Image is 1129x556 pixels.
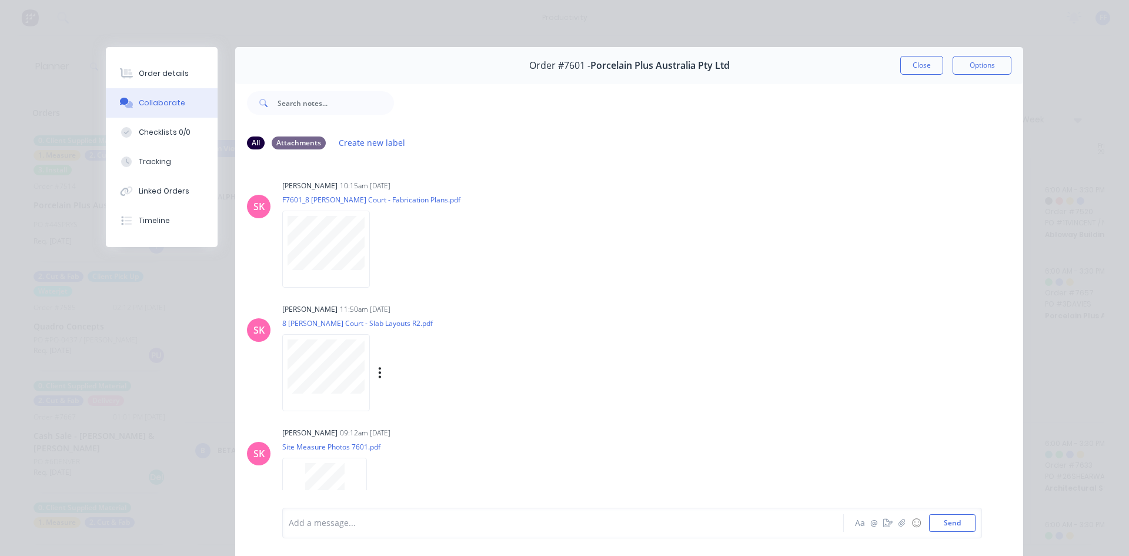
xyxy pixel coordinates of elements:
[106,88,218,118] button: Collaborate
[929,514,976,532] button: Send
[139,186,189,197] div: Linked Orders
[953,56,1011,75] button: Options
[590,60,730,71] span: Porcelain Plus Australia Pty Ltd
[282,442,380,452] p: Site Measure Photos 7601.pdf
[253,199,265,214] div: SK
[139,157,171,167] div: Tracking
[106,118,218,147] button: Checklists 0/0
[106,206,218,235] button: Timeline
[340,428,390,438] div: 09:12am [DATE]
[282,428,338,438] div: [PERSON_NAME]
[106,147,218,177] button: Tracking
[139,215,170,226] div: Timeline
[139,127,191,138] div: Checklists 0/0
[282,181,338,191] div: [PERSON_NAME]
[282,195,460,205] p: F7601_8 [PERSON_NAME] Court - Fabrication Plans.pdf
[272,136,326,149] div: Attachments
[909,516,923,530] button: ☺
[253,323,265,337] div: SK
[282,318,501,328] p: 8 [PERSON_NAME] Court - Slab Layouts R2.pdf
[278,91,394,115] input: Search notes...
[106,177,218,206] button: Linked Orders
[247,136,265,149] div: All
[106,59,218,88] button: Order details
[867,516,881,530] button: @
[282,304,338,315] div: [PERSON_NAME]
[340,304,390,315] div: 11:50am [DATE]
[853,516,867,530] button: Aa
[253,447,265,461] div: SK
[333,135,412,151] button: Create new label
[139,68,189,79] div: Order details
[900,56,943,75] button: Close
[340,181,390,191] div: 10:15am [DATE]
[139,98,185,108] div: Collaborate
[529,60,590,71] span: Order #7601 -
